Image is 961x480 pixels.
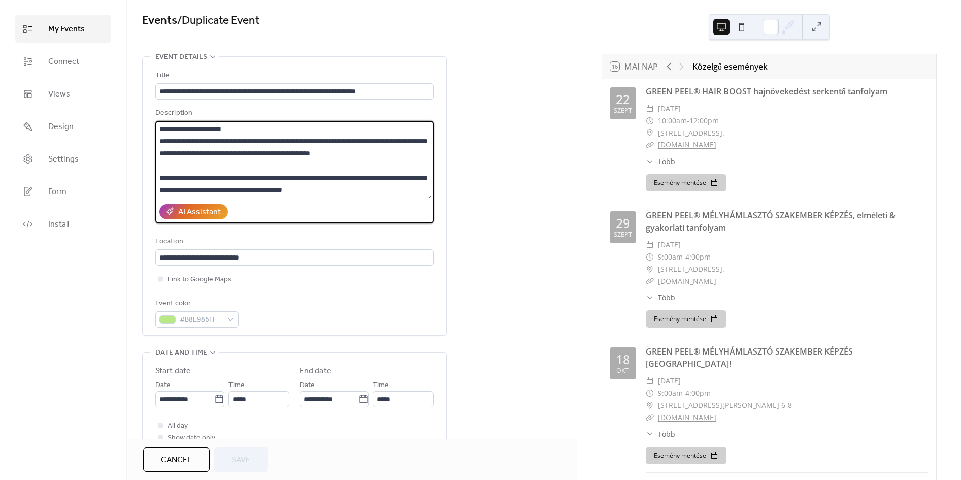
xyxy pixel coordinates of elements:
[142,10,177,32] a: Events
[685,251,711,263] span: 4:00pm
[689,115,719,127] span: 12:00pm
[646,239,654,251] div: ​
[658,429,675,439] span: Több
[646,115,654,127] div: ​
[48,218,69,231] span: Install
[646,292,654,303] div: ​
[646,127,654,139] div: ​
[687,115,689,127] span: -
[658,239,681,251] span: [DATE]
[646,86,887,97] a: GREEN PEEL® HAIR BOOST hajnövekedést serkentő tanfolyam
[15,113,111,140] a: Design
[616,93,630,106] div: 22
[168,274,231,286] span: Link to Google Maps
[646,103,654,115] div: ​
[658,292,675,303] span: Több
[300,379,315,392] span: Date
[646,139,654,151] div: ​
[646,375,654,387] div: ​
[646,156,654,167] div: ​
[168,432,215,444] span: Show date only
[155,365,191,377] div: Start date
[646,210,896,233] a: GREEN PEEL® MÉLYHÁMLASZTÓ SZAKEMBER KÉPZÉS, elméleti & gyakorlati tanfolyam
[177,10,260,32] span: / Duplicate Event
[15,178,111,205] a: Form
[683,387,685,399] span: -
[646,387,654,399] div: ​
[616,353,630,366] div: 18
[646,399,654,411] div: ​
[168,420,188,432] span: All day
[228,379,245,392] span: Time
[48,186,67,198] span: Form
[48,23,85,36] span: My Events
[616,368,629,374] div: okt
[658,412,716,422] a: [DOMAIN_NAME]
[658,276,716,286] a: [DOMAIN_NAME]
[646,429,675,439] button: ​Több
[155,51,207,63] span: Event details
[15,15,111,43] a: My Events
[658,399,792,411] a: [STREET_ADDRESS][PERSON_NAME] 6-8
[646,447,726,464] button: Esemény mentése
[155,236,432,248] div: Location
[15,210,111,238] a: Install
[646,156,675,167] button: ​Több
[658,263,724,275] a: [STREET_ADDRESS].
[48,56,79,68] span: Connect
[658,103,681,115] span: [DATE]
[155,347,207,359] span: Date and time
[658,375,681,387] span: [DATE]
[155,70,432,82] div: Title
[646,275,654,287] div: ​
[48,121,74,133] span: Design
[646,263,654,275] div: ​
[646,174,726,191] button: Esemény mentése
[658,387,683,399] span: 9:00am
[646,411,654,424] div: ​
[15,48,111,75] a: Connect
[646,292,675,303] button: ​Több
[48,153,79,166] span: Settings
[616,217,630,230] div: 29
[692,60,768,73] div: Közelgő események
[15,80,111,108] a: Views
[614,232,632,238] div: szept
[373,379,389,392] span: Time
[161,454,192,466] span: Cancel
[646,346,853,369] a: GREEN PEEL® MÉLYHÁMLASZTÓ SZAKEMBER KÉPZÉS [GEOGRAPHIC_DATA]!
[646,429,654,439] div: ​
[614,108,632,114] div: szept
[178,206,221,218] div: AI Assistant
[646,251,654,263] div: ​
[155,379,171,392] span: Date
[685,387,711,399] span: 4:00pm
[180,314,222,326] span: #B8E986FF
[159,204,228,219] button: AI Assistant
[155,107,432,119] div: Description
[155,298,237,310] div: Event color
[300,365,332,377] div: End date
[646,310,726,328] button: Esemény mentése
[658,156,675,167] span: Több
[658,127,724,139] span: [STREET_ADDRESS].
[48,88,70,101] span: Views
[683,251,685,263] span: -
[143,447,210,472] button: Cancel
[15,145,111,173] a: Settings
[658,140,716,149] a: [DOMAIN_NAME]
[658,251,683,263] span: 9:00am
[658,115,687,127] span: 10:00am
